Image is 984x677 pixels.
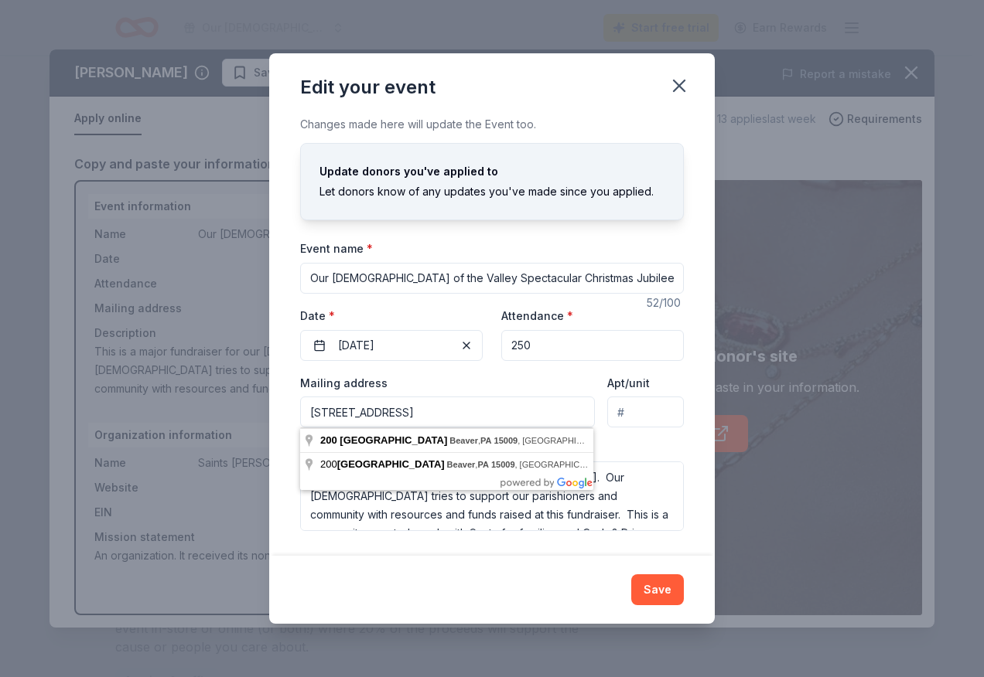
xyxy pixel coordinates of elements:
[480,436,491,445] span: PA
[647,294,684,312] div: 52 /100
[607,396,684,427] input: #
[449,436,478,445] span: Beaver
[337,458,445,470] span: [GEOGRAPHIC_DATA]
[447,460,609,469] span: , , [GEOGRAPHIC_DATA]
[320,434,337,446] span: 200
[319,182,665,201] div: Let donors know of any updates you've made since you applied.
[631,574,684,605] button: Save
[300,330,483,361] button: [DATE]
[319,162,665,181] div: Update donors you've applied to
[300,115,684,134] div: Changes made here will update the Event too.
[449,436,611,445] span: , , [GEOGRAPHIC_DATA]
[494,436,518,445] span: 15009
[300,396,595,427] input: Enter a US address
[340,434,447,446] span: [GEOGRAPHIC_DATA]
[447,460,476,469] span: Beaver
[320,458,447,470] span: 200
[477,460,488,469] span: PA
[300,376,388,391] label: Mailing address
[300,263,684,294] input: Spring Fundraiser
[300,461,684,531] textarea: This is a major fundraiser for our [DEMOGRAPHIC_DATA]. Our [DEMOGRAPHIC_DATA] tries to support ou...
[491,460,515,469] span: 15009
[607,376,650,391] label: Apt/unit
[300,241,373,257] label: Event name
[501,330,684,361] input: 20
[501,308,573,324] label: Attendance
[300,308,483,324] label: Date
[300,75,436,100] div: Edit your event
